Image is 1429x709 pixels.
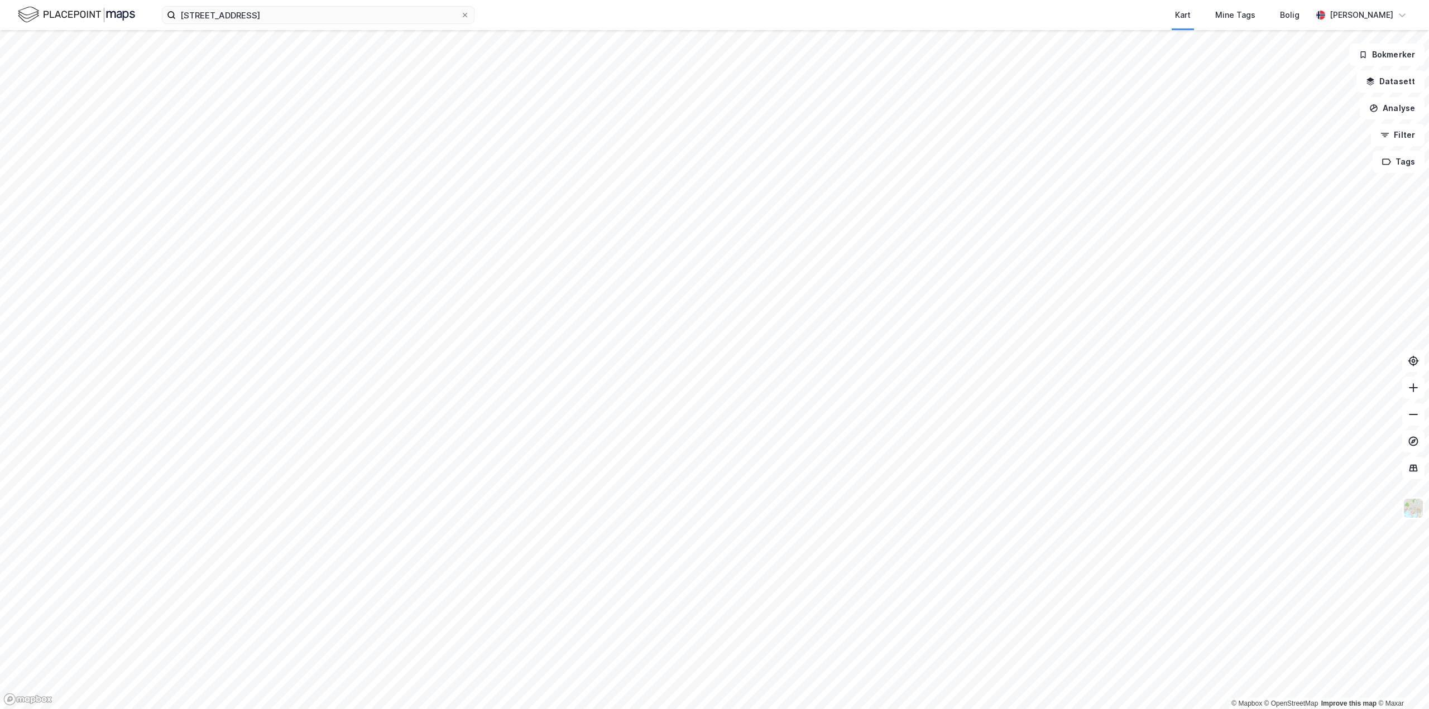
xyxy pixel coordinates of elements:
button: Analyse [1360,97,1425,119]
a: Mapbox [1231,700,1262,707]
a: OpenStreetMap [1264,700,1318,707]
img: Z [1403,498,1424,519]
button: Datasett [1356,70,1425,93]
a: Improve this map [1321,700,1377,707]
button: Bokmerker [1349,44,1425,66]
iframe: Chat Widget [1373,655,1429,709]
button: Tags [1373,151,1425,173]
img: logo.f888ab2527a4732fd821a326f86c7f29.svg [18,5,135,25]
div: [PERSON_NAME] [1330,8,1393,22]
div: Kart [1175,8,1191,22]
div: Mine Tags [1215,8,1255,22]
div: Kontrollprogram for chat [1373,655,1429,709]
div: Bolig [1280,8,1299,22]
input: Søk på adresse, matrikkel, gårdeiere, leietakere eller personer [176,7,461,23]
button: Filter [1371,124,1425,146]
a: Mapbox homepage [3,693,52,706]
